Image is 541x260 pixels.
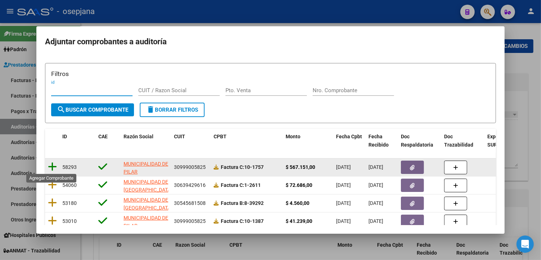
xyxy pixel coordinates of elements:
[211,129,283,153] datatable-header-cell: CPBT
[221,164,244,170] span: Factura C:
[336,218,351,224] span: [DATE]
[517,236,534,253] div: Open Intercom Messenger
[286,200,309,206] strong: $ 4.560,00
[57,105,66,114] mat-icon: search
[62,218,77,224] span: 53010
[333,129,366,153] datatable-header-cell: Fecha Cpbt
[336,134,362,139] span: Fecha Cpbt
[62,134,67,139] span: ID
[140,103,205,117] button: Borrar Filtros
[336,200,351,206] span: [DATE]
[368,200,383,206] span: [DATE]
[286,182,312,188] strong: $ 72.686,00
[368,218,383,224] span: [DATE]
[121,129,171,153] datatable-header-cell: Razón Social
[98,134,108,139] span: CAE
[221,200,264,206] strong: 8-39292
[398,129,441,153] datatable-header-cell: Doc Respaldatoria
[221,182,261,188] strong: 1-2611
[286,218,312,224] strong: $ 41.239,00
[146,105,155,114] mat-icon: delete
[221,218,244,224] span: Factura C:
[51,69,490,79] h3: Filtros
[221,218,264,224] strong: 10-1387
[401,134,433,148] span: Doc Respaldatoria
[336,182,351,188] span: [DATE]
[336,164,351,170] span: [DATE]
[174,200,206,206] span: 30545681508
[286,134,300,139] span: Monto
[484,129,524,153] datatable-header-cell: Expediente SUR Asociado
[174,164,206,170] span: 30999005825
[441,129,484,153] datatable-header-cell: Doc Trazabilidad
[171,129,211,153] datatable-header-cell: CUIT
[221,200,244,206] span: Factura B:
[368,164,383,170] span: [DATE]
[51,103,134,116] button: Buscar Comprobante
[174,134,185,139] span: CUIT
[174,182,206,188] span: 30639429616
[283,129,333,153] datatable-header-cell: Monto
[62,200,77,206] span: 53180
[368,134,389,148] span: Fecha Recibido
[146,107,198,113] span: Borrar Filtros
[214,134,227,139] span: CPBT
[286,164,315,170] strong: $ 567.151,00
[487,134,519,148] span: Expediente SUR Asociado
[174,218,206,224] span: 30999005825
[124,134,153,139] span: Razón Social
[57,107,128,113] span: Buscar Comprobante
[45,35,496,49] h2: Adjuntar comprobantes a auditoría
[444,134,473,148] span: Doc Trazabilidad
[221,182,244,188] span: Factura C:
[95,129,121,153] datatable-header-cell: CAE
[124,161,168,175] span: MUNICIPALIDAD DE PILAR
[124,179,172,193] span: MUNICIPALIDAD DE [GEOGRAPHIC_DATA]
[366,129,398,153] datatable-header-cell: Fecha Recibido
[62,164,77,170] span: 58293
[124,215,168,229] span: MUNICIPALIDAD DE PILAR
[62,182,77,188] span: 54060
[124,197,172,219] span: MUNICIPALIDAD DE [GEOGRAPHIC_DATA][PERSON_NAME]
[368,182,383,188] span: [DATE]
[221,164,264,170] strong: 10-1757
[59,129,95,153] datatable-header-cell: ID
